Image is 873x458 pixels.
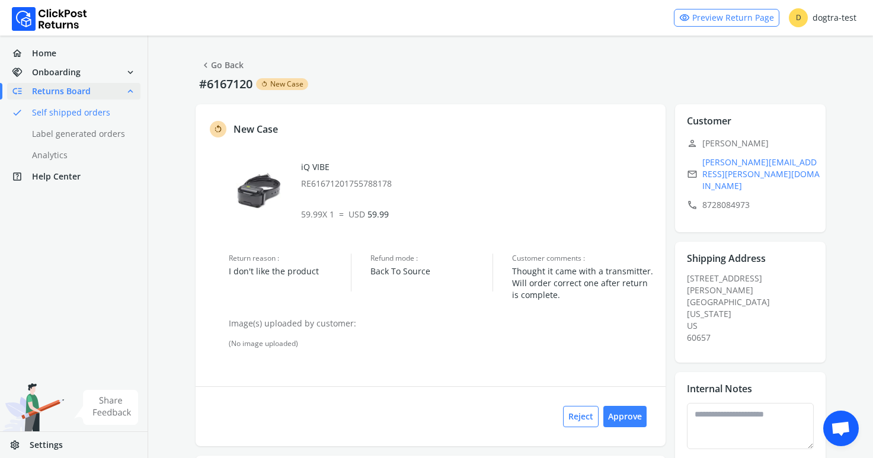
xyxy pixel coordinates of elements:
[687,251,766,265] p: Shipping Address
[679,9,690,26] span: visibility
[234,122,278,136] p: New Case
[7,147,155,164] a: Analytics
[789,8,808,27] span: D
[200,57,211,73] span: chevron_left
[687,166,698,182] span: email
[12,7,87,31] img: Logo
[12,104,23,121] span: done
[563,406,599,427] button: Reject
[687,332,821,344] div: 60657
[370,265,493,277] span: Back To Source
[687,156,821,192] a: email[PERSON_NAME][EMAIL_ADDRESS][PERSON_NAME][DOMAIN_NAME]
[301,178,654,190] p: RE61671201755788178
[348,209,389,220] span: 59.99
[196,76,256,92] p: #6167120
[687,135,698,152] span: person
[12,45,32,62] span: home
[213,122,223,136] span: rotate_left
[32,47,56,59] span: Home
[687,114,731,128] p: Customer
[512,254,654,263] span: Customer comments :
[74,390,139,425] img: share feedback
[339,209,344,220] span: =
[200,57,244,73] a: Go Back
[12,83,32,100] span: low_priority
[229,339,654,348] div: (No image uploaded)
[687,135,821,152] p: [PERSON_NAME]
[270,79,303,89] span: New Case
[7,168,140,185] a: help_centerHelp Center
[32,66,81,78] span: Onboarding
[229,254,351,263] span: Return reason :
[125,64,136,81] span: expand_more
[687,197,821,213] p: 8728084973
[12,64,32,81] span: handshake
[229,265,351,277] span: I don't like the product
[32,85,91,97] span: Returns Board
[674,9,779,27] a: visibilityPreview Return Page
[823,411,859,446] a: Open chat
[7,104,155,121] a: doneSelf shipped orders
[7,126,155,142] a: Label generated orders
[687,308,821,320] div: [US_STATE]
[687,296,821,308] div: [GEOGRAPHIC_DATA]
[603,406,647,427] button: Approve
[30,439,63,451] span: Settings
[229,161,288,220] img: row_image
[687,320,821,332] div: US
[348,209,365,220] span: USD
[687,197,698,213] span: call
[789,8,856,27] div: dogtra-test
[301,161,654,190] div: iQ VIBE
[512,265,654,301] span: Thought it came with a transmitter. Will order correct one after return is complete.
[261,79,268,89] span: rotate_left
[196,55,248,76] button: chevron_leftGo Back
[32,171,81,182] span: Help Center
[7,45,140,62] a: homeHome
[370,254,493,263] span: Refund mode :
[687,273,821,344] div: [STREET_ADDRESS][PERSON_NAME]
[687,382,752,396] p: Internal Notes
[125,83,136,100] span: expand_less
[12,168,32,185] span: help_center
[9,437,30,453] span: settings
[301,209,654,220] p: 59.99 X 1
[229,318,654,329] p: Image(s) uploaded by customer:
